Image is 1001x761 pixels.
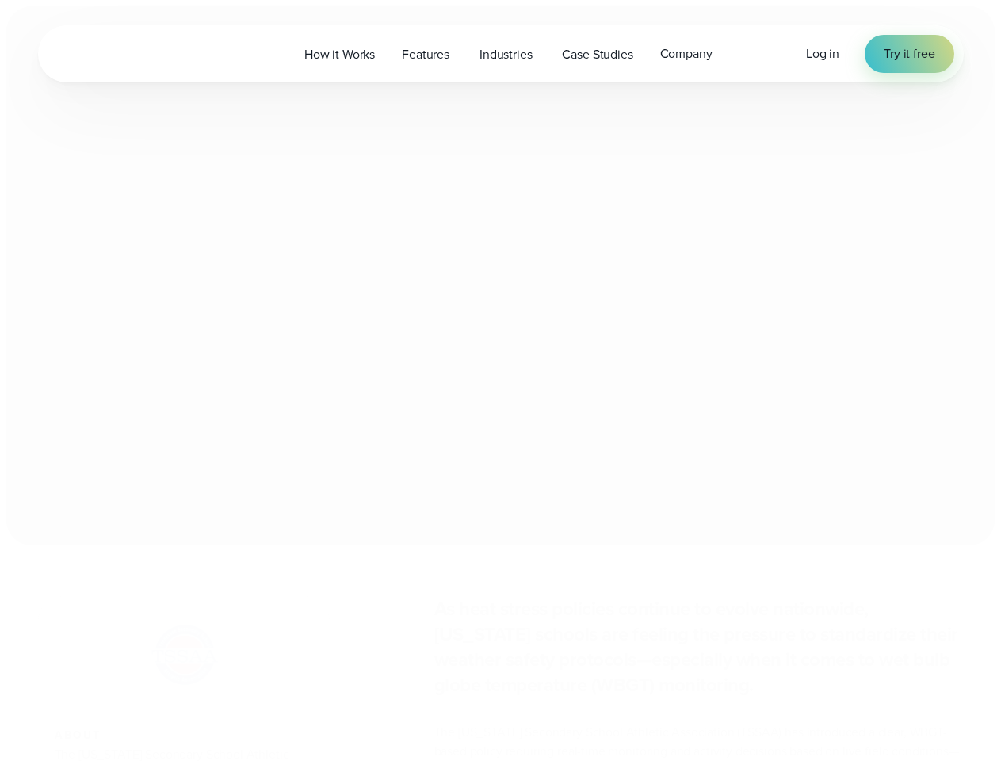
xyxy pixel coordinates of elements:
[884,44,934,63] span: Try it free
[562,45,632,64] span: Case Studies
[291,38,388,71] a: How it Works
[865,35,953,73] a: Try it free
[479,45,532,64] span: Industries
[548,38,646,71] a: Case Studies
[806,44,839,63] a: Log in
[304,45,375,64] span: How it Works
[660,44,713,63] span: Company
[402,45,449,64] span: Features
